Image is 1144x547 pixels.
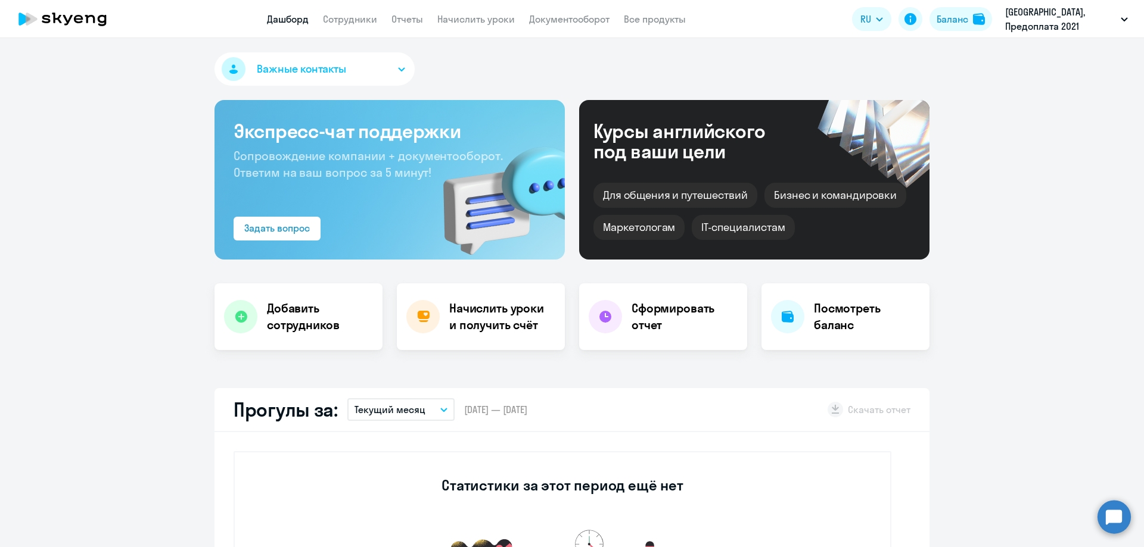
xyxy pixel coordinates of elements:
a: Начислить уроки [437,13,515,25]
h4: Посмотреть баланс [814,300,920,333]
div: Баланс [937,12,968,26]
div: Курсы английского под ваши цели [593,121,797,161]
a: Сотрудники [323,13,377,25]
a: Документооборот [529,13,610,25]
a: Все продукты [624,13,686,25]
p: [GEOGRAPHIC_DATA], Предоплата 2021 [1005,5,1116,33]
h4: Начислить уроки и получить счёт [449,300,553,333]
span: RU [860,12,871,26]
h3: Статистики за этот период ещё нет [442,476,683,495]
button: Важные контакты [214,52,415,86]
div: Задать вопрос [244,221,310,235]
span: Важные контакты [257,61,346,77]
img: balance [973,13,985,25]
a: Дашборд [267,13,309,25]
a: Отчеты [391,13,423,25]
h2: Прогулы за: [234,398,338,421]
button: [GEOGRAPHIC_DATA], Предоплата 2021 [999,5,1134,33]
h4: Сформировать отчет [632,300,738,333]
span: [DATE] — [DATE] [464,403,527,416]
button: Балансbalance [929,7,992,31]
div: Для общения и путешествий [593,183,757,208]
h3: Экспресс-чат поддержки [234,119,546,143]
div: Маркетологам [593,215,685,240]
img: bg-img [426,126,565,260]
button: Задать вопрос [234,217,321,240]
div: Бизнес и командировки [764,183,906,208]
button: RU [852,7,891,31]
p: Текущий месяц [355,402,425,417]
div: IT-специалистам [692,215,794,240]
h4: Добавить сотрудников [267,300,373,333]
span: Сопровождение компании + документооборот. Ответим на ваш вопрос за 5 минут! [234,148,503,180]
button: Текущий месяц [347,398,455,421]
